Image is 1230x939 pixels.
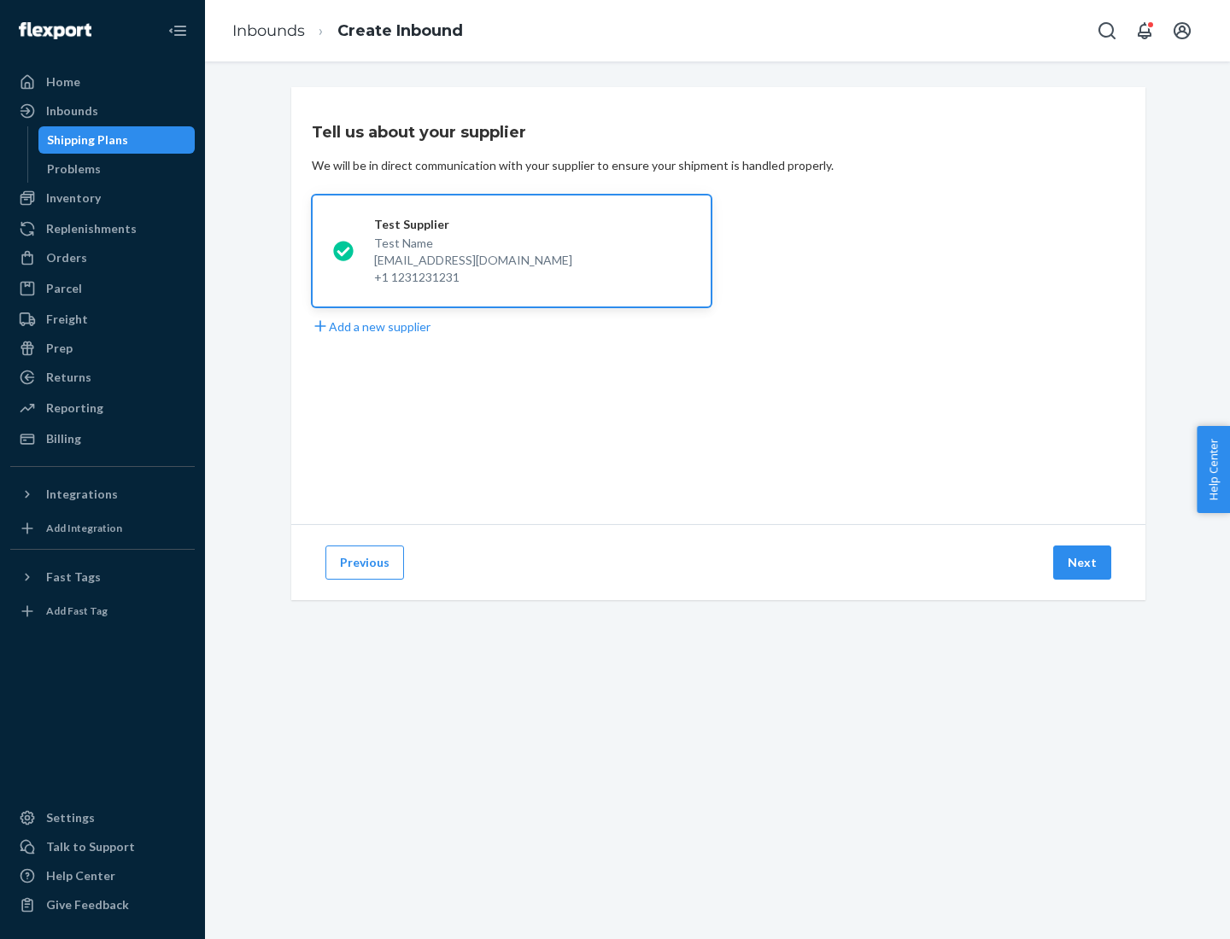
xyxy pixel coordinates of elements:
a: Create Inbound [337,21,463,40]
a: Shipping Plans [38,126,196,154]
button: Previous [325,545,404,580]
button: Close Navigation [161,14,195,48]
div: Freight [46,311,88,328]
div: Give Feedback [46,896,129,913]
a: Billing [10,425,195,452]
a: Inventory [10,184,195,212]
button: Open notifications [1127,14,1162,48]
button: Help Center [1197,426,1230,513]
a: Parcel [10,275,195,302]
div: We will be in direct communication with your supplier to ensure your shipment is handled properly. [312,157,834,174]
a: Reporting [10,394,195,422]
a: Talk to Support [10,833,195,860]
div: Inbounds [46,102,98,120]
button: Integrations [10,481,195,508]
a: Inbounds [232,21,305,40]
div: Integrations [46,486,118,503]
a: Home [10,68,195,96]
div: Inventory [46,190,101,207]
a: Problems [38,155,196,183]
button: Next [1053,545,1111,580]
a: Replenishments [10,215,195,242]
a: Inbounds [10,97,195,125]
div: Talk to Support [46,838,135,855]
a: Returns [10,364,195,391]
div: Fast Tags [46,569,101,586]
button: Open Search Box [1090,14,1124,48]
div: Settings [46,809,95,826]
div: Returns [46,369,91,386]
div: Billing [46,430,81,447]
div: Add Fast Tag [46,604,108,618]
a: Freight [10,306,195,333]
button: Fast Tags [10,563,195,591]
a: Prep [10,335,195,362]
ol: breadcrumbs [219,6,477,56]
div: Orders [46,249,87,266]
a: Settings [10,804,195,831]
a: Add Fast Tag [10,598,195,625]
h3: Tell us about your supplier [312,121,526,143]
a: Add Integration [10,515,195,542]
a: Help Center [10,862,195,889]
button: Give Feedback [10,891,195,919]
div: Reporting [46,400,103,417]
img: Flexport logo [19,22,91,39]
div: Parcel [46,280,82,297]
div: Home [46,73,80,90]
div: Problems [47,160,101,178]
button: Open account menu [1165,14,1199,48]
button: Add a new supplier [312,318,430,335]
div: Help Center [46,867,115,884]
a: Orders [10,244,195,271]
div: Replenishments [46,220,137,237]
div: Prep [46,340,73,357]
div: Shipping Plans [47,131,128,149]
div: Add Integration [46,521,122,535]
